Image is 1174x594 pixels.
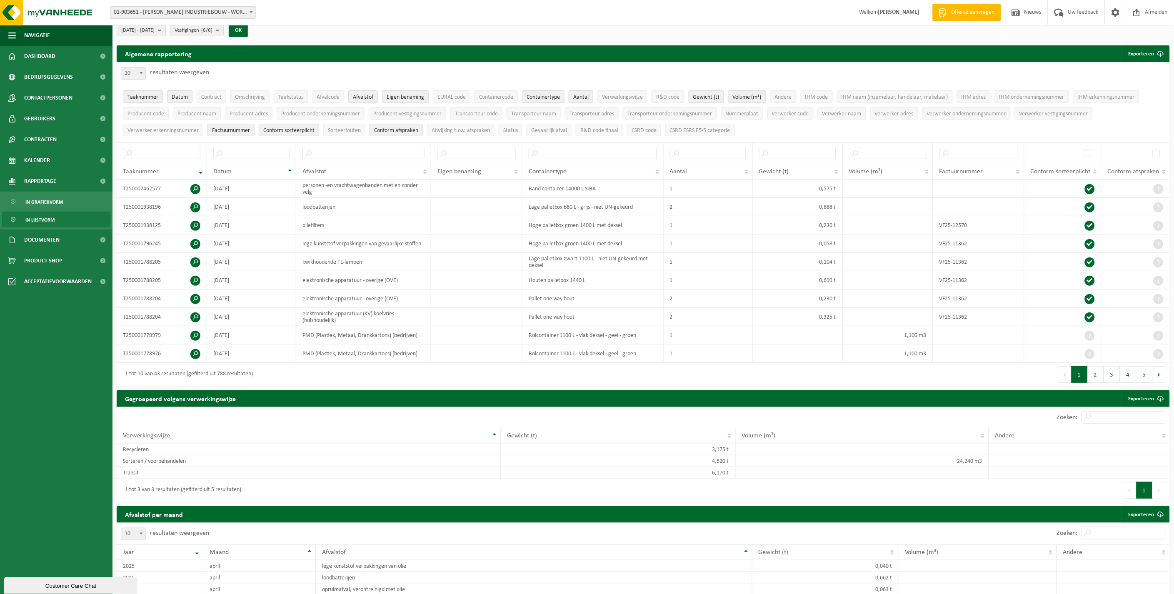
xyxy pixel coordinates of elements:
td: Hoge palletbox groen 1400 L met deksel [522,235,664,253]
div: 1 tot 3 van 3 resultaten (gefilterd uit 5 resultaten) [121,483,241,498]
td: 0,662 t [752,572,899,584]
span: Verwerker code [772,111,809,117]
td: VF25-11362 [933,235,1024,253]
td: VF25-11362 [933,271,1024,290]
span: Transporteur ondernemingsnummer [627,111,712,117]
span: Transporteur adres [570,111,614,117]
button: Conform afspraken : Activate to sort [370,124,423,136]
button: Producent naamProducent naam: Activate to sort [173,107,221,120]
td: Lage palletbox zwart 1100 L - niet UN-gekeurd met deksel [522,253,664,271]
span: Conform sorteerplicht [1031,168,1091,175]
span: Gewicht (t) [759,168,789,175]
span: Andere [775,94,792,100]
span: Verwerker vestigingsnummer [1019,111,1088,117]
td: Pallet one way hout [522,290,664,308]
span: Conform afspraken [374,127,418,134]
h2: Afvalstof per maand [117,506,191,522]
span: IHM code [805,94,828,100]
td: T250001788205 [117,271,207,290]
td: PMD (Plastiek, Metaal, Drankkartons) (bedrijven) [296,344,431,363]
h2: Algemene rapportering [117,45,200,62]
span: [DATE] - [DATE] [121,24,155,37]
span: Verwerker naam [822,111,862,117]
strong: [PERSON_NAME] [878,9,920,15]
button: FactuurnummerFactuurnummer: Activate to sort [207,124,255,136]
span: Verwerker ondernemingsnummer [927,111,1006,117]
td: 1 [664,253,753,271]
button: AfvalcodeAfvalcode: Activate to sort [312,90,344,103]
td: lege kunststof verpakkingen van olie [316,560,752,572]
td: [DATE] [207,344,296,363]
span: Gevaarlijk afval [531,127,567,134]
span: Jaar [123,549,134,556]
button: ContainercodeContainercode: Activate to sort [475,90,518,103]
td: 0,104 t [753,253,843,271]
td: [DATE] [207,198,296,216]
a: Offerte aanvragen [932,4,1001,21]
span: Afvalstof [322,549,346,556]
td: 1 [664,216,753,235]
span: IHM adres [962,94,986,100]
span: 01-903651 - WILLY NAESSENS INDUSTRIEBOUW - WORTEGEM-PETEGEM [110,7,255,18]
td: Houten palletbox 1440 L [522,271,664,290]
button: Verwerker codeVerwerker code: Activate to sort [767,107,814,120]
td: 24,240 m3 [736,455,989,467]
button: Producent codeProducent code: Activate to sort [123,107,169,120]
button: Verwerker vestigingsnummerVerwerker vestigingsnummer: Activate to sort [1015,107,1093,120]
td: Rolcontainer 1100 L - vlak deksel - geel - groen [522,344,664,363]
button: Transporteur codeTransporteur code: Activate to sort [450,107,502,120]
button: R&D code finaalR&amp;D code finaal: Activate to sort [576,124,623,136]
span: Offerte aanvragen [949,8,997,17]
span: Taaknummer [123,168,159,175]
span: Transporteur naam [511,111,556,117]
button: Producent adresProducent adres: Activate to sort [225,107,272,120]
td: T250001778976 [117,344,207,363]
span: CSRD ESRS E5-5 categorie [670,127,730,134]
td: 2 [664,198,753,216]
span: IHM erkenningsnummer [1078,94,1135,100]
button: R&D codeR&amp;D code: Activate to sort [652,90,684,103]
label: Zoeken: [1057,530,1078,537]
td: T250001788204 [117,290,207,308]
button: AantalAantal: Activate to sort [569,90,593,103]
td: T250001938196 [117,198,207,216]
td: april [203,560,316,572]
span: Contracten [24,129,57,150]
span: Gewicht (t) [759,549,789,556]
span: Andere [1063,549,1083,556]
td: Recycleren [117,444,501,455]
span: Aantal [670,168,687,175]
span: Acceptatievoorwaarden [24,271,92,292]
td: T250001938125 [117,216,207,235]
td: 0,040 t [752,560,899,572]
td: 2025 [117,560,203,572]
span: Producent code [127,111,164,117]
td: 0,230 t [753,290,843,308]
span: Omschrijving [235,94,265,100]
button: Verwerker ondernemingsnummerVerwerker ondernemingsnummer: Activate to sort [922,107,1011,120]
td: [DATE] [207,180,296,198]
button: Conform sorteerplicht : Activate to sort [259,124,319,136]
span: Gebruikers [24,108,55,129]
button: 5 [1137,366,1153,383]
button: Verwerker adresVerwerker adres: Activate to sort [870,107,918,120]
td: 1 [664,326,753,344]
td: [DATE] [207,216,296,235]
td: 1 [664,271,753,290]
span: Afvalstof [353,94,373,100]
span: Maand [210,549,229,556]
a: In lijstvorm [2,212,110,227]
span: Taaknummer [127,94,158,100]
span: R&D code finaal [580,127,618,134]
td: 2 [664,290,753,308]
span: 10 [121,67,145,79]
a: Exporteren [1122,390,1169,407]
span: Taakstatus [278,94,303,100]
td: VF25-11362 [933,308,1024,326]
span: 10 [121,67,146,80]
button: ContractContract: Activate to sort [197,90,226,103]
td: Rolcontainer 1100 L - vlak deksel - geel - groen [522,326,664,344]
span: Status [503,127,518,134]
button: Verwerker erkenningsnummerVerwerker erkenningsnummer: Activate to sort [123,124,203,136]
span: Documenten [24,230,60,250]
